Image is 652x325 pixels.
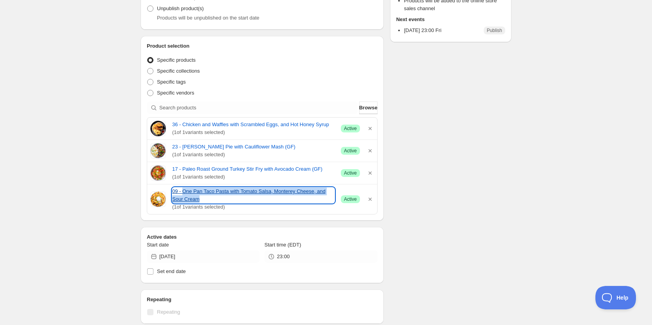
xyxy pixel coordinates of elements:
span: Products will be unpublished on the start date [157,15,259,21]
h2: Active dates [147,233,378,241]
span: Set end date [157,268,186,274]
button: Browse [359,102,378,114]
span: Browse [359,104,378,112]
span: Specific vendors [157,90,194,96]
span: Repeating [157,309,180,315]
input: Search products [159,102,358,114]
img: 09 - One Pan Taco Pasta with Tomato Salsa, Monterey Cheese and Sour Cream [150,191,166,207]
span: Active [344,170,357,176]
h2: Repeating [147,296,378,304]
span: ( 1 of 1 variants selected) [172,129,335,136]
p: [DATE] 23:00 Fri [404,27,442,34]
a: 09 - One Pan Taco Pasta with Tomato Salsa, Monterey Cheese, and Sour Cream [172,187,335,203]
span: Active [344,148,357,154]
iframe: Toggle Customer Support [595,286,636,309]
span: Start date [147,242,169,248]
h2: Product selection [147,42,378,50]
img: 36 - Chicken & Waffles with Scrambled Eggs and Hot Honey Syrup [150,121,166,136]
h2: Next events [396,16,505,23]
span: Active [344,196,357,202]
span: ( 1 of 1 variants selected) [172,173,335,181]
span: Specific tags [157,79,186,85]
span: Unpublish product(s) [157,5,204,11]
span: ( 1 of 1 variants selected) [172,203,335,211]
a: 17 - Paleo Roast Ground Turkey Stir Fry with Avocado Cream (GF) [172,165,335,173]
span: ( 1 of 1 variants selected) [172,151,335,159]
img: 17 - Paleo Roast Ground Turkey Stir Fry With Avocado Cream (GF) [150,165,166,181]
span: Active [344,125,357,132]
span: Publish [487,27,502,34]
span: Start time (EDT) [264,242,301,248]
a: 36 - Chicken and Waffles with Scrambled Eggs, and Hot Honey Syrup [172,121,335,129]
span: Specific collections [157,68,200,74]
a: 23 - [PERSON_NAME] Pie with Cauliflower Mash (GF) [172,143,335,151]
span: Specific products [157,57,196,63]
